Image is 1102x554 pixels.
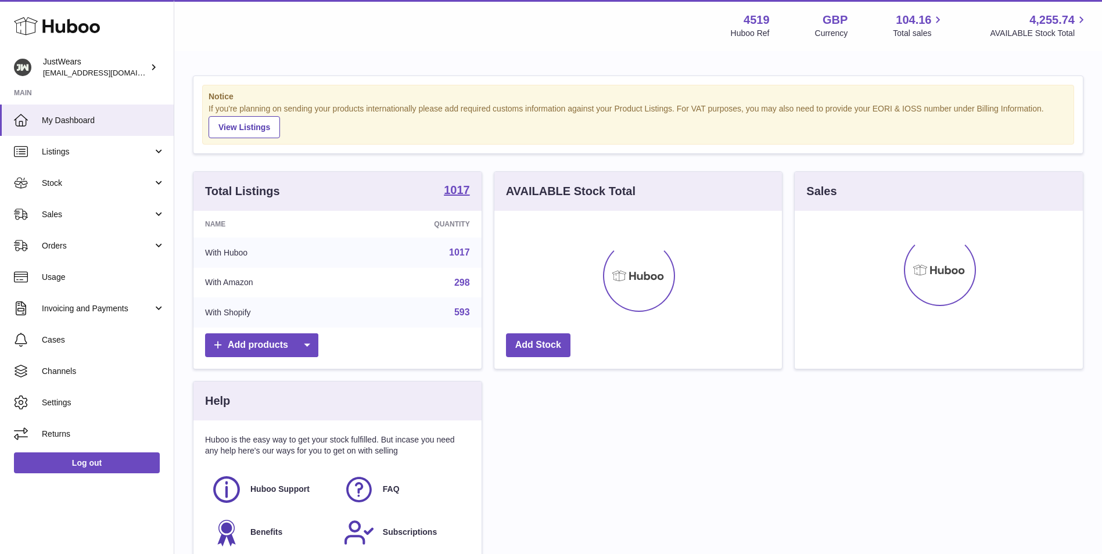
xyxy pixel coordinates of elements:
a: Benefits [211,517,332,548]
a: 1017 [444,184,470,198]
a: Add products [205,333,318,357]
div: JustWears [43,56,148,78]
a: FAQ [343,474,464,505]
span: Subscriptions [383,527,437,538]
p: Huboo is the easy way to get your stock fulfilled. But incase you need any help here's our ways f... [205,434,470,456]
a: 298 [454,278,470,287]
img: internalAdmin-4519@internal.huboo.com [14,59,31,76]
td: With Shopify [193,297,351,328]
td: With Huboo [193,238,351,268]
a: 1017 [449,247,470,257]
span: Huboo Support [250,484,310,495]
a: Add Stock [506,333,570,357]
a: View Listings [209,116,280,138]
span: Settings [42,397,165,408]
h3: Help [205,393,230,409]
a: 593 [454,307,470,317]
span: 4,255.74 [1029,12,1075,28]
span: Orders [42,240,153,251]
span: Stock [42,178,153,189]
a: Log out [14,452,160,473]
h3: AVAILABLE Stock Total [506,184,636,199]
span: Usage [42,272,165,283]
span: AVAILABLE Stock Total [990,28,1088,39]
th: Quantity [351,211,481,238]
span: My Dashboard [42,115,165,126]
div: Huboo Ref [731,28,770,39]
strong: Notice [209,91,1068,102]
strong: GBP [823,12,848,28]
span: Sales [42,209,153,220]
div: Currency [815,28,848,39]
span: Invoicing and Payments [42,303,153,314]
span: [EMAIL_ADDRESS][DOMAIN_NAME] [43,68,171,77]
a: Subscriptions [343,517,464,548]
span: Benefits [250,527,282,538]
a: Huboo Support [211,474,332,505]
span: FAQ [383,484,400,495]
span: Returns [42,429,165,440]
h3: Sales [806,184,837,199]
a: 104.16 Total sales [893,12,945,39]
span: Total sales [893,28,945,39]
strong: 4519 [744,12,770,28]
span: Listings [42,146,153,157]
h3: Total Listings [205,184,280,199]
a: 4,255.74 AVAILABLE Stock Total [990,12,1088,39]
div: If you're planning on sending your products internationally please add required customs informati... [209,103,1068,138]
td: With Amazon [193,268,351,298]
span: 104.16 [896,12,931,28]
strong: 1017 [444,184,470,196]
span: Cases [42,334,165,346]
span: Channels [42,366,165,377]
th: Name [193,211,351,238]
